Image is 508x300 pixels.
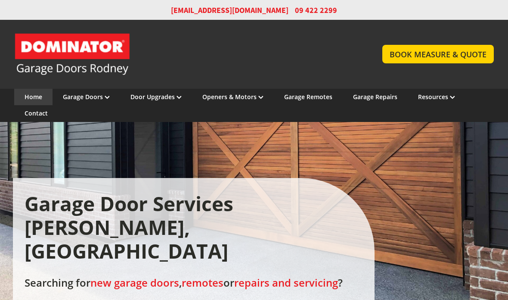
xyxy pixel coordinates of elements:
[382,45,494,63] a: BOOK MEASURE & QUOTE
[418,93,455,101] a: Resources
[25,93,42,101] a: Home
[90,276,179,290] a: new garage doors
[295,5,337,16] span: 09 422 2299
[234,276,338,290] a: repairs and servicing
[202,93,263,101] a: Openers & Motors
[353,93,397,101] a: Garage Repairs
[14,33,365,76] a: Garage Door and Secure Access Solutions homepage
[25,109,48,117] a: Contact
[182,276,223,290] a: remotes
[171,5,288,16] a: [EMAIL_ADDRESS][DOMAIN_NAME]
[130,93,182,101] a: Door Upgrades
[284,93,332,101] a: Garage Remotes
[25,192,363,263] h1: Garage Door Services [PERSON_NAME], [GEOGRAPHIC_DATA]
[63,93,110,101] a: Garage Doors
